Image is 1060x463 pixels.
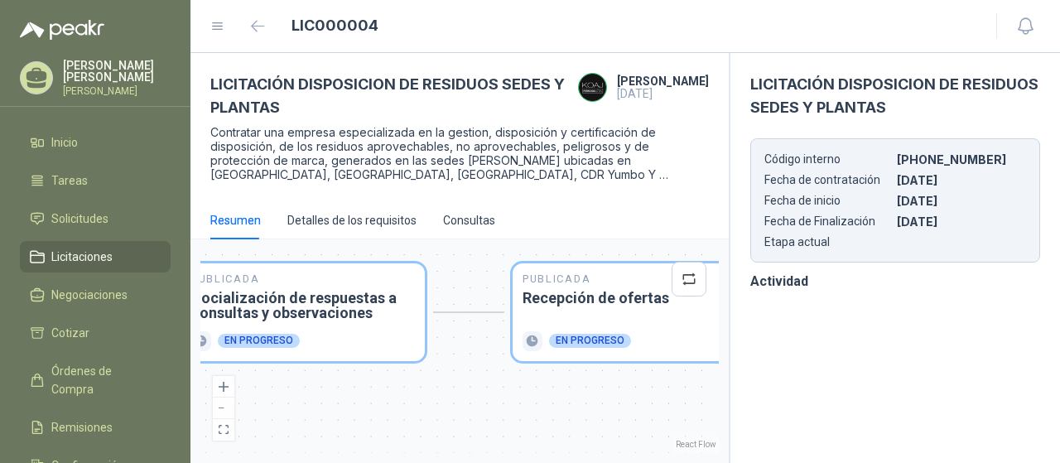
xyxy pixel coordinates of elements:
[897,215,1026,229] p: [DATE]
[750,271,1040,292] h3: Actividad
[218,334,300,348] div: En progreso
[213,398,234,419] button: zoom out
[676,440,716,449] a: React Flow attribution
[287,211,417,229] div: Detalles de los requisitos
[750,73,1040,120] h3: LICITACIÓN DISPOSICION DE RESIDUOS SEDES Y PLANTAS
[210,125,709,181] p: Contratar una empresa especializada en la gestion, disposición y certificación de disposición, de...
[617,75,709,87] h4: [PERSON_NAME]
[191,291,415,321] h3: Socialización de respuestas a consultas y observaciones
[20,203,171,234] a: Solicitudes
[213,376,234,441] div: React Flow controls
[764,194,894,208] p: Fecha de inicio
[291,14,378,37] h1: LIC000004
[51,171,88,190] span: Tareas
[764,235,894,248] p: Etapa actual
[213,419,234,441] button: fit view
[210,211,261,229] div: Resumen
[51,248,113,266] span: Licitaciones
[20,127,171,158] a: Inicio
[549,334,631,348] div: En progreso
[63,86,171,96] p: [PERSON_NAME]
[579,74,606,101] img: Company Logo
[51,133,78,152] span: Inicio
[897,173,1026,187] p: [DATE]
[20,20,104,40] img: Logo peakr
[20,279,171,311] a: Negociaciones
[764,173,894,187] p: Fecha de contratación
[213,376,234,398] button: zoom in
[20,317,171,349] a: Cotizar
[617,87,709,100] p: [DATE]
[897,194,1026,208] p: [DATE]
[63,60,171,83] p: [PERSON_NAME] [PERSON_NAME]
[181,263,425,361] div: PublicadaSocialización de respuestas a consultas y observacionesEn progreso
[51,286,128,304] span: Negociaciones
[523,273,746,284] p: Publicada
[51,362,155,398] span: Órdenes de Compra
[51,324,89,342] span: Cotizar
[191,273,415,284] p: Publicada
[443,211,495,229] div: Consultas
[210,73,578,120] h3: LICITACIÓN DISPOSICION DE RESIDUOS SEDES Y PLANTAS
[51,210,108,228] span: Solicitudes
[20,241,171,272] a: Licitaciones
[672,262,706,297] button: retweet
[897,152,1026,166] p: [PHONE_NUMBER]
[764,215,894,229] p: Fecha de Finalización
[20,355,171,405] a: Órdenes de Compra
[523,291,746,306] h3: Recepción de ofertas
[764,152,894,166] p: Código interno
[513,263,756,361] div: PublicadaRecepción de ofertasEn progreso
[51,418,113,436] span: Remisiones
[20,165,171,196] a: Tareas
[20,412,171,443] a: Remisiones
